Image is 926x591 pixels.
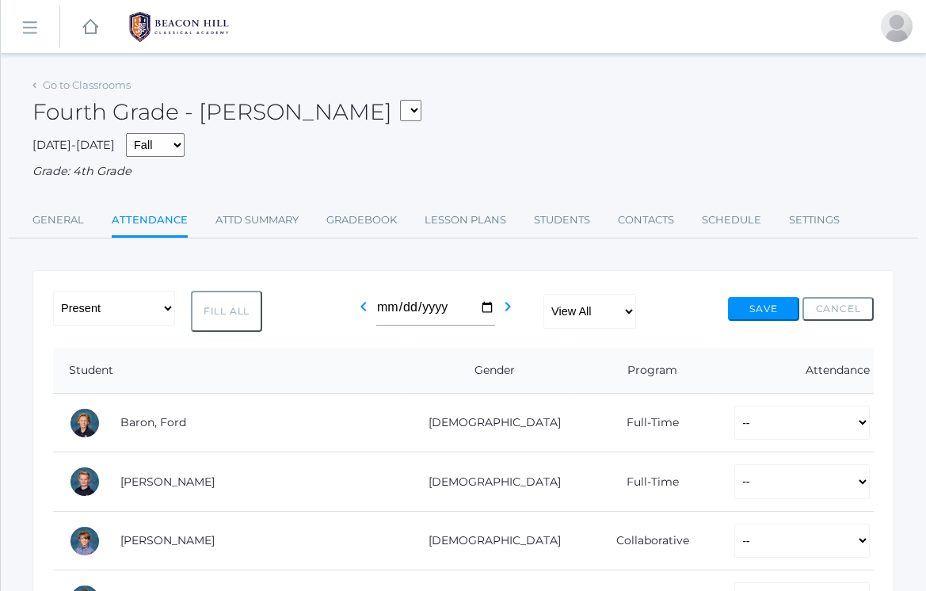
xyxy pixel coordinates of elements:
button: Fill All [191,291,262,332]
a: Go to Classrooms [43,78,131,91]
button: Cancel [802,297,874,321]
td: [DEMOGRAPHIC_DATA] [404,452,574,512]
td: [DEMOGRAPHIC_DATA] [404,393,574,452]
img: BHCALogos-05-308ed15e86a5a0abce9b8dd61676a3503ac9727e845dece92d48e8588c001991.png [120,7,238,47]
a: Attendance [112,204,188,238]
button: Save [728,297,799,321]
a: [PERSON_NAME] [120,475,215,489]
th: Student [53,348,404,394]
td: [DEMOGRAPHIC_DATA] [404,511,574,570]
span: [DATE]-[DATE] [32,138,115,152]
div: Grade: 4th Grade [32,163,894,181]
a: chevron_right [498,305,517,319]
a: Contacts [618,204,674,236]
th: Attendance [718,348,874,394]
h2: Fourth Grade - [PERSON_NAME] [32,100,421,125]
div: Brody Bigley [69,466,101,498]
div: Jack Crosby [69,525,101,557]
a: [PERSON_NAME] [120,533,215,547]
td: Full-Time [574,452,718,512]
a: Baron, Ford [120,415,186,429]
td: Full-Time [574,393,718,452]
a: chevron_left [354,305,373,319]
a: Attd Summary [215,204,299,236]
a: General [32,204,84,236]
i: chevron_right [498,297,517,316]
div: Ford Baron [69,407,101,439]
a: Gradebook [326,204,397,236]
td: Collaborative [574,511,718,570]
a: Schedule [702,204,761,236]
div: Heather Porter [881,10,913,42]
th: Gender [404,348,574,394]
i: chevron_left [354,297,373,316]
th: Program [574,348,718,394]
a: Settings [789,204,840,236]
a: Lesson Plans [425,204,506,236]
a: Students [534,204,590,236]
